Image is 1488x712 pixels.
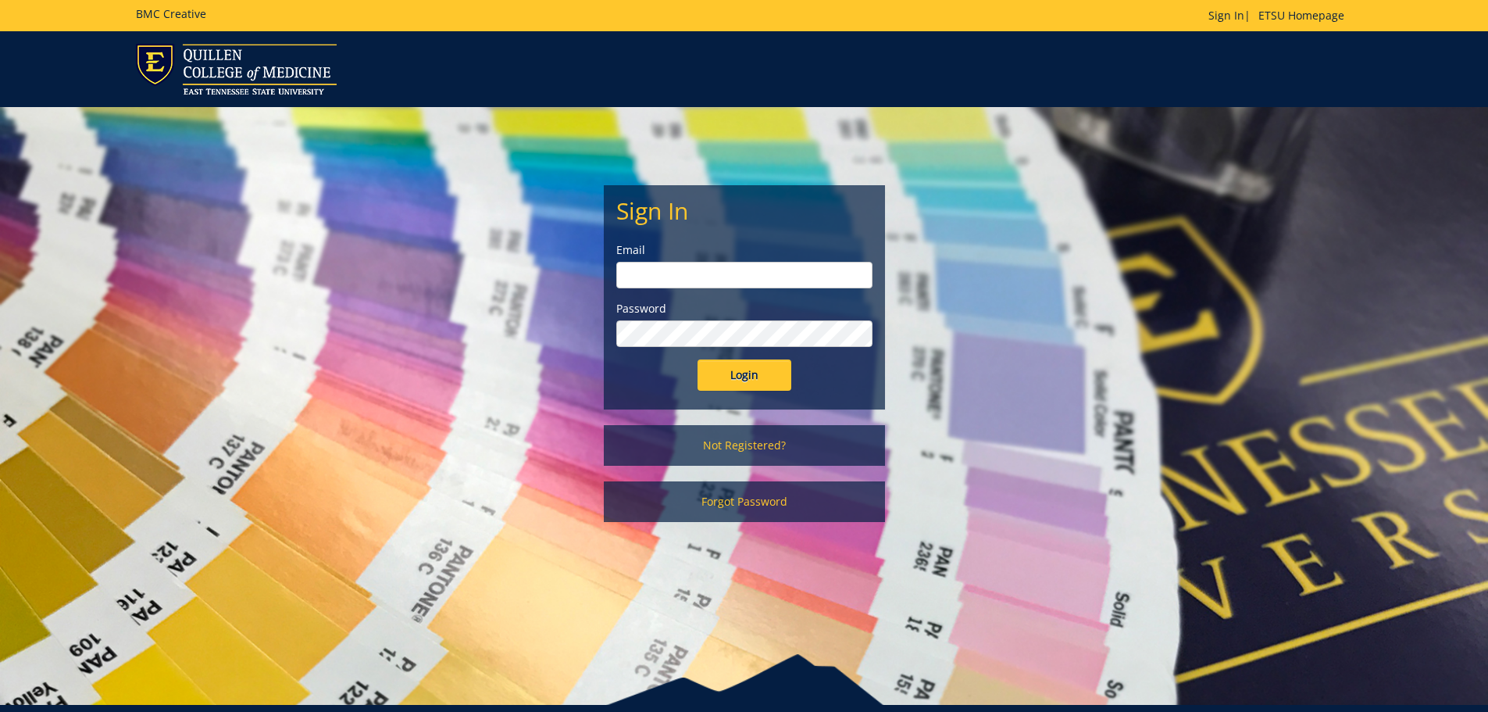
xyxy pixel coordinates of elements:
a: Forgot Password [604,481,885,522]
input: Login [698,360,791,391]
a: ETSU Homepage [1251,8,1352,23]
p: | [1208,8,1352,23]
a: Sign In [1208,8,1244,23]
label: Password [616,301,872,317]
h5: BMC Creative [136,8,206,20]
a: Not Registered? [604,425,885,466]
label: Email [616,242,872,258]
img: ETSU logo [136,44,337,95]
h2: Sign In [616,198,872,224]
